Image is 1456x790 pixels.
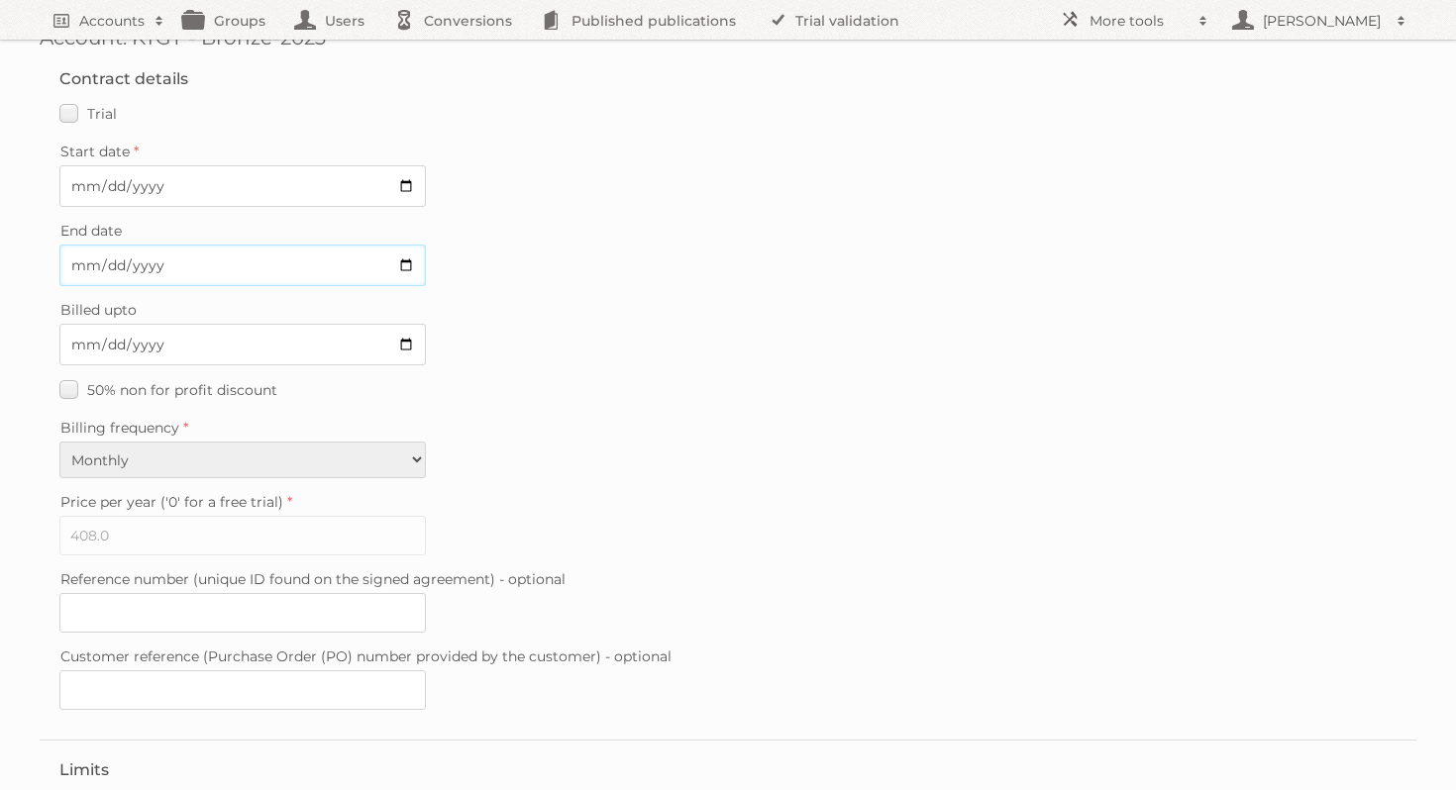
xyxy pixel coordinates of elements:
[1090,11,1189,31] h2: More tools
[1258,11,1387,31] h2: [PERSON_NAME]
[60,570,566,588] span: Reference number (unique ID found on the signed agreement) - optional
[60,647,672,665] span: Customer reference (Purchase Order (PO) number provided by the customer) - optional
[60,419,179,437] span: Billing frequency
[60,301,137,319] span: Billed upto
[60,222,122,240] span: End date
[87,381,277,399] span: 50% non for profit discount
[79,11,145,31] h2: Accounts
[59,760,109,779] legend: Limits
[59,69,188,88] legend: Contract details
[87,105,117,123] span: Trial
[60,143,130,160] span: Start date
[60,493,283,511] span: Price per year ('0' for a free trial)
